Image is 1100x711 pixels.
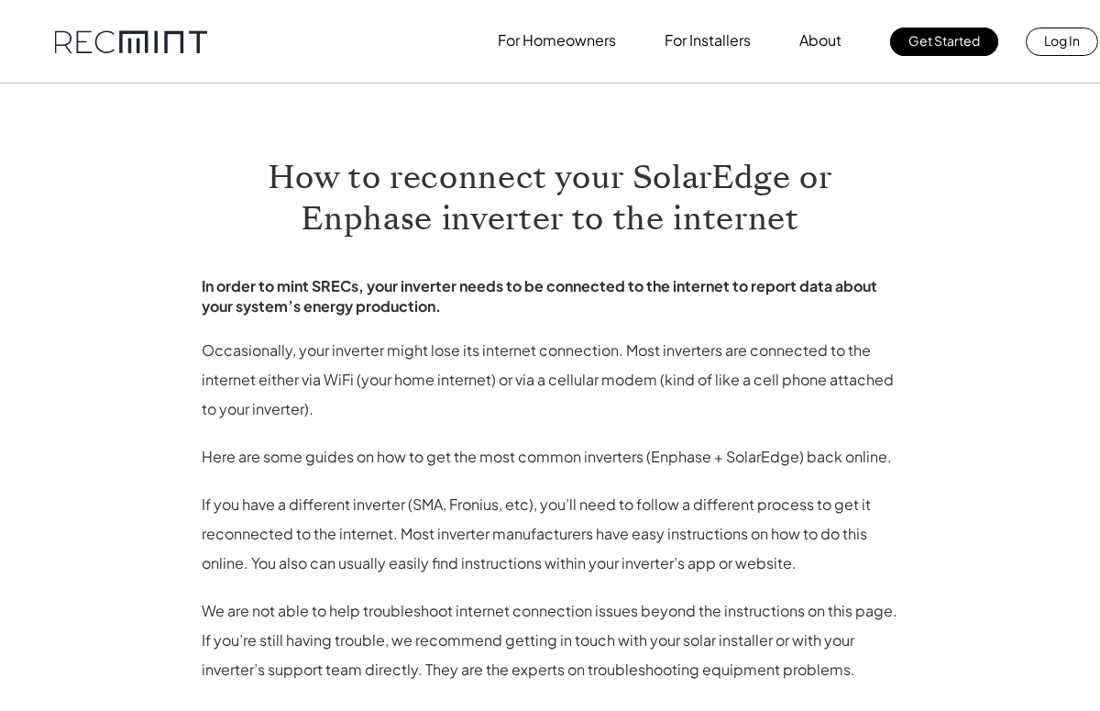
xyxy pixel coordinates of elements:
p: If you have a different inverter (SMA, Fronius, etc), you’ll need to follow a different process t... [202,490,898,578]
p: For Installers [665,28,751,53]
p: Occasionally, your inverter might lose its internet connection. Most inverters are connected to t... [202,336,898,424]
p: Log In [1044,28,1080,53]
a: Log In [1026,28,1098,56]
a: Get Started [890,28,998,56]
strong: In order to mint SRECs, your inverter needs to be connected to the internet to report data about ... [202,276,877,316]
p: About [799,28,841,53]
p: For Homeowners [498,28,616,53]
p: Here are some guides on how to get the most common inverters (Enphase + SolarEdge) back online. [202,442,898,472]
p: We are not able to help troubleshoot internet connection issues beyond the instructions on this p... [202,596,898,684]
h1: How to reconnect your SolarEdge or Enphase inverter to the internet [202,157,898,239]
p: Get Started [908,28,980,53]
